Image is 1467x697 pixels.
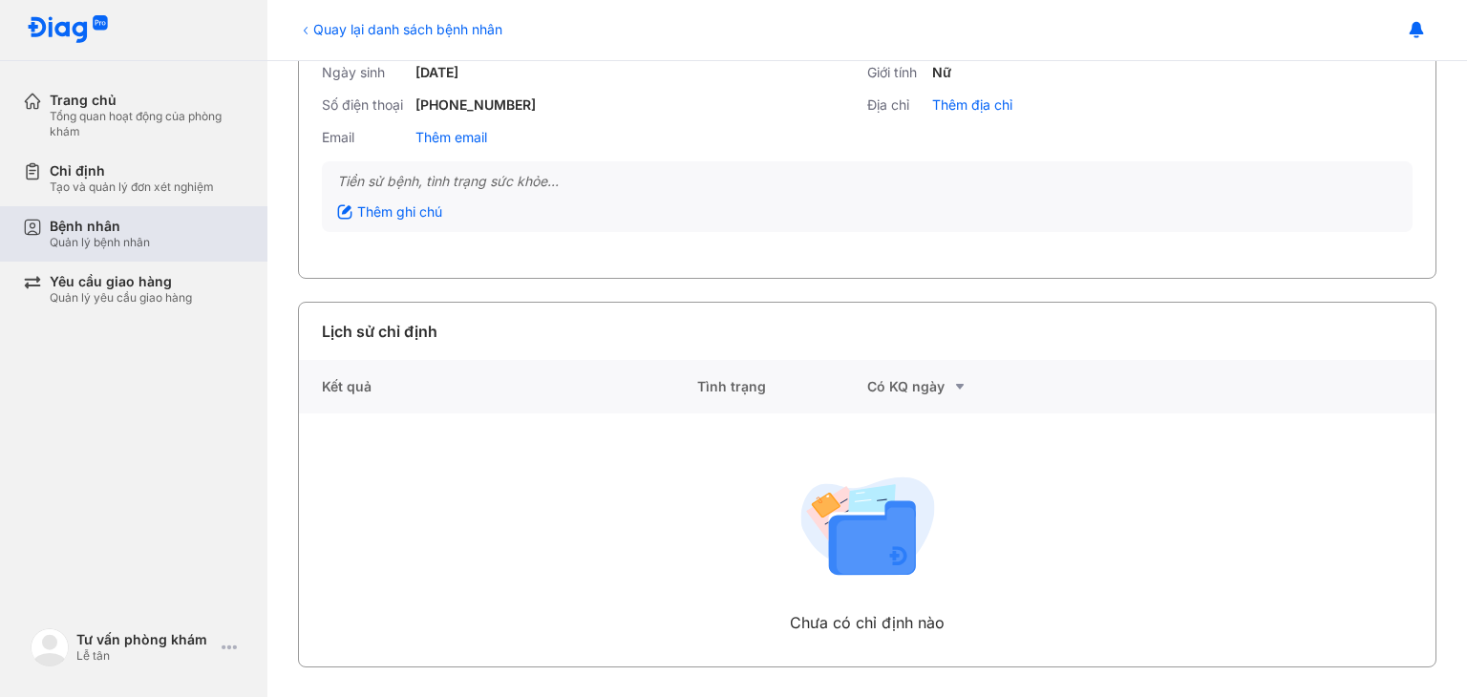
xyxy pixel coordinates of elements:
[76,648,214,664] div: Lễ tân
[31,628,69,666] img: logo
[299,360,697,413] div: Kết quả
[322,96,408,114] div: Số điện thoại
[50,162,214,180] div: Chỉ định
[50,109,244,139] div: Tổng quan hoạt động của phòng khám
[867,96,925,114] div: Địa chỉ
[50,235,150,250] div: Quản lý bệnh nhân
[50,218,150,235] div: Bệnh nhân
[790,611,945,634] div: Chưa có chỉ định nào
[298,19,502,39] div: Quay lại danh sách bệnh nhân
[932,96,1012,114] div: Thêm địa chỉ
[415,64,458,81] div: [DATE]
[27,15,109,45] img: logo
[867,64,925,81] div: Giới tính
[337,173,1397,190] div: Tiền sử bệnh, tình trạng sức khỏe...
[322,129,408,146] div: Email
[415,129,487,146] div: Thêm email
[415,96,536,114] div: [PHONE_NUMBER]
[697,360,868,413] div: Tình trạng
[337,203,442,221] div: Thêm ghi chú
[322,320,437,343] div: Lịch sử chỉ định
[50,290,192,306] div: Quản lý yêu cầu giao hàng
[932,64,951,81] div: Nữ
[50,273,192,290] div: Yêu cầu giao hàng
[322,64,408,81] div: Ngày sinh
[76,631,214,648] div: Tư vấn phòng khám
[50,92,244,109] div: Trang chủ
[50,180,214,195] div: Tạo và quản lý đơn xét nghiệm
[867,375,1038,398] div: Có KQ ngày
